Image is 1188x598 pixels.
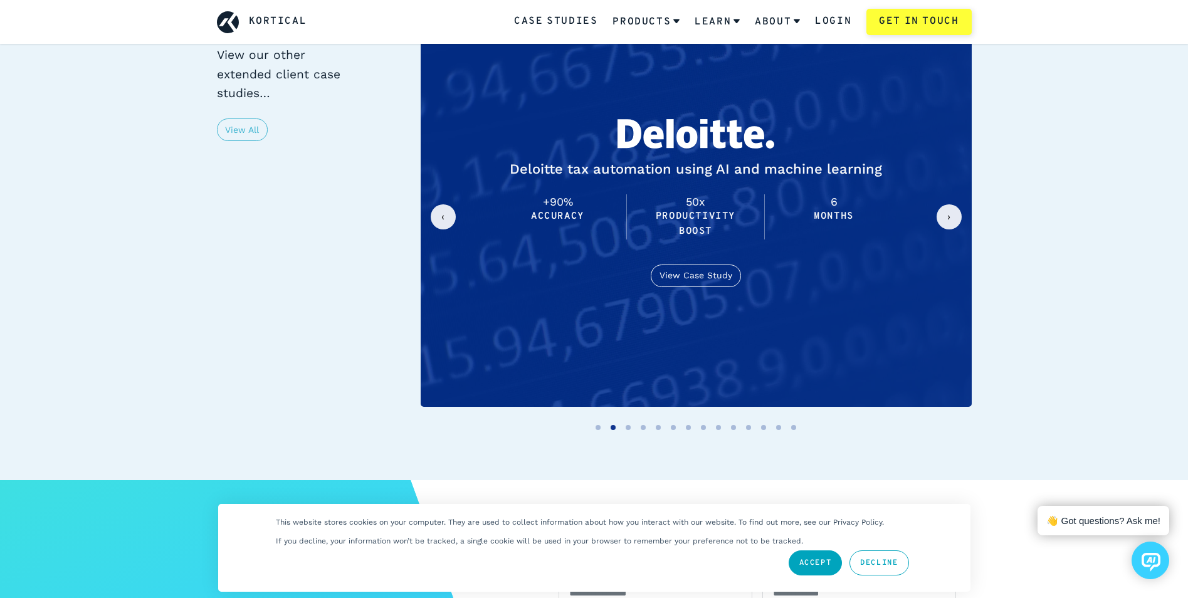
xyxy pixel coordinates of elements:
a: Learn [695,6,740,38]
span: Accuracy [504,209,611,224]
a: Decline [849,550,908,575]
a: Case Studies [514,14,597,30]
h1: Deloitte tax automation using AI and machine learning [510,159,882,179]
p: This website stores cookies on your computer. They are used to collect information about how you ... [276,518,884,527]
li: slide item 13 [776,425,781,430]
a: Kortical [249,14,307,30]
li: slide item 2 [611,425,616,430]
p: View our other extended client case studies… [217,46,360,103]
li: slide item 5 [656,425,661,430]
span: 6 [780,194,888,209]
button: previous slide / item [431,204,456,229]
li: slide item 11 [746,425,751,430]
a: View Case Study [651,265,741,287]
p: If you decline, your information won’t be tracked, a single cookie will be used in your browser t... [276,537,803,545]
li: slide item 9 [716,425,721,430]
a: Products [612,6,680,38]
a: About [755,6,800,38]
li: slide item 8 [701,425,706,430]
span: +90% [504,194,611,209]
li: slide item 1 [596,425,601,430]
span: Productivity Boost [642,209,749,239]
button: next slide / item [937,204,962,229]
span: 50x [642,194,749,209]
li: slide item 4 [641,425,646,430]
a: View All [217,118,268,141]
li: slide item 3 [626,425,631,430]
a: Get in touch [866,9,971,35]
a: Accept [789,550,843,575]
li: slide item 12 [761,425,766,430]
a: Login [815,14,851,30]
li: slide item 14 [791,425,796,430]
li: slide item 10 [731,425,736,430]
li: slide item 7 [686,425,691,430]
li: slide item 6 [671,425,676,430]
span: Months [780,209,888,224]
